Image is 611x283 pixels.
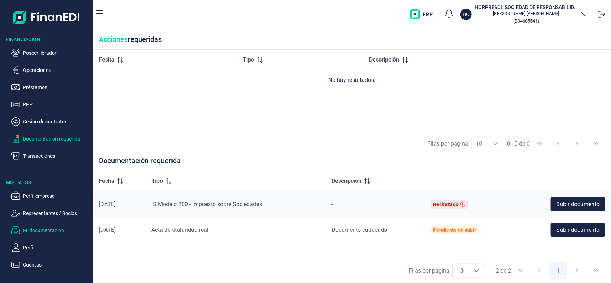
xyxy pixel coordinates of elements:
[11,117,90,126] button: Cesión de contratos
[11,152,90,160] button: Transacciones
[93,29,611,50] div: requeridas
[507,141,530,147] span: 0 - 0 de 0
[11,209,90,218] button: Representantes / Socios
[556,200,600,209] span: Subir documento
[11,243,90,252] button: Perfil
[23,83,90,92] p: Préstamos
[550,135,567,152] button: Previous Page
[11,226,90,235] button: Mi documentación
[475,4,578,11] h3: HORPRESOL SOCIEDAD DE RESPONSABILIDAD LIMITADA
[551,223,605,237] button: Subir documento
[23,260,90,269] p: Cuentas
[23,100,90,109] p: PPP
[556,226,600,234] span: Subir documento
[587,262,605,279] button: Last Page
[369,55,399,64] span: Descripción
[99,177,115,185] span: Fecha
[11,66,90,74] button: Operaciones
[433,227,476,233] div: Pendiente de subir
[462,11,470,18] p: HO
[11,100,90,109] button: PPP
[11,192,90,200] button: Perfil empresa
[23,135,90,143] p: Documentación requerida
[568,262,586,279] button: Next Page
[551,197,605,211] button: Subir documento
[513,18,539,24] small: Copiar cif
[23,152,90,160] p: Transacciones
[99,226,140,234] div: [DATE]
[487,137,504,151] div: Choose
[531,135,548,152] button: First Page
[23,192,90,200] p: Perfil empresa
[11,135,90,143] button: Documentación requerida
[23,243,90,252] p: Perfil
[151,201,262,208] span: IS Modelo 200 - Impuesto sobre Sociedades
[99,76,605,84] div: No hay resultados.
[23,209,90,218] p: Representantes / Socios
[11,83,90,92] button: Préstamos
[11,260,90,269] button: Cuentas
[568,135,586,152] button: Next Page
[99,55,115,64] span: Fecha
[331,177,362,185] span: Descripción
[433,201,459,207] div: Rechazado
[13,6,80,29] img: Logo de aplicación
[460,4,589,25] button: HOHORPRESOL SOCIEDAD DE RESPONSABILIDAD LIMITADA[PERSON_NAME] [PERSON_NAME](B04685541)
[475,11,578,16] p: [PERSON_NAME] [PERSON_NAME]
[587,135,605,152] button: Last Page
[151,226,208,233] span: Acta de titularidad real
[550,262,567,279] button: Page 1
[243,55,254,64] span: Tipo
[488,268,511,274] span: 1 - 2 de 2
[409,267,450,275] div: Filas por página
[512,262,529,279] button: First Page
[99,201,140,208] div: [DATE]
[331,201,333,208] span: -
[99,35,128,44] span: Acciones
[23,117,90,126] p: Cesión de contratos
[11,49,90,57] button: Poseer librador
[468,264,485,278] div: Choose
[23,226,90,235] p: Mi documentación
[23,49,90,57] p: Poseer librador
[93,156,611,171] div: Documentación requerida
[453,264,468,278] span: 10
[531,262,548,279] button: Previous Page
[410,9,438,19] img: erp
[428,140,469,148] div: Filas por página
[151,177,163,185] span: Tipo
[23,66,90,74] p: Operaciones
[331,226,387,233] span: Documento caducado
